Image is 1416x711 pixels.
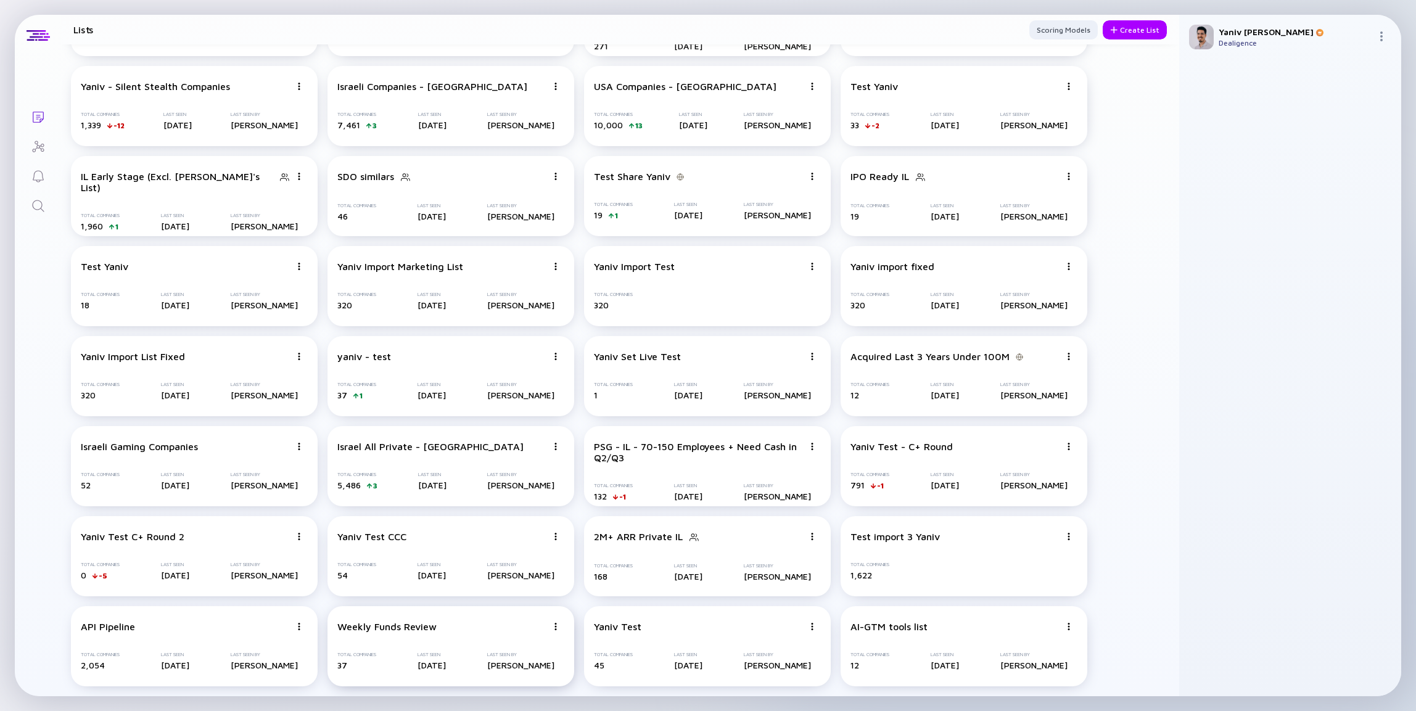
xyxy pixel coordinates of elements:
[679,120,707,130] div: [DATE]
[161,390,189,400] div: [DATE]
[231,390,298,400] div: [PERSON_NAME]
[1219,38,1372,47] div: Dealigence
[1103,20,1167,39] button: Create List
[231,472,298,477] div: Last Seen By
[850,382,889,387] div: Total Companies
[337,390,347,400] span: 37
[744,112,811,117] div: Last Seen By
[674,202,702,207] div: Last Seen
[1189,25,1214,49] img: Yaniv Profile Picture
[231,652,298,657] div: Last Seen By
[850,441,953,452] div: Yaniv Test - C+ Round
[674,41,702,51] div: [DATE]
[337,81,527,92] div: Israeli Companies - [GEOGRAPHIC_DATA]
[487,480,554,490] div: [PERSON_NAME]
[295,173,303,180] img: Menu
[1000,211,1068,221] div: [PERSON_NAME]
[1000,300,1068,310] div: [PERSON_NAME]
[850,292,889,297] div: Total Companies
[594,120,623,130] span: 10,000
[337,120,360,130] span: 7,461
[163,120,192,130] div: [DATE]
[337,531,406,542] div: Yaniv Test CCC
[487,562,554,567] div: Last Seen By
[931,652,959,657] div: Last Seen
[1377,31,1386,41] img: Menu
[487,211,554,221] div: [PERSON_NAME]
[931,120,959,130] div: [DATE]
[81,621,135,632] div: API Pipeline
[418,390,446,400] div: [DATE]
[850,390,859,400] span: 12
[809,623,816,630] img: Menu
[231,382,298,387] div: Last Seen By
[850,531,940,542] div: Test import 3 Yaniv
[231,562,298,567] div: Last Seen By
[487,112,554,117] div: Last Seen By
[674,382,702,387] div: Last Seen
[1065,353,1072,360] img: Menu
[231,112,298,117] div: Last Seen By
[418,382,446,387] div: Last Seen
[674,652,702,657] div: Last Seen
[1000,480,1068,490] div: [PERSON_NAME]
[231,300,298,310] div: [PERSON_NAME]
[594,571,607,582] span: 168
[744,41,811,51] div: [PERSON_NAME]
[594,621,641,632] div: Yaniv Test
[337,652,376,657] div: Total Companies
[552,533,559,540] img: Menu
[295,353,303,360] img: Menu
[231,660,298,670] div: [PERSON_NAME]
[931,112,959,117] div: Last Seen
[337,382,376,387] div: Total Companies
[850,120,859,130] span: 33
[594,563,633,569] div: Total Companies
[850,472,889,477] div: Total Companies
[418,652,446,657] div: Last Seen
[674,660,702,670] div: [DATE]
[850,171,909,182] div: IPO Ready IL
[81,112,125,117] div: Total Companies
[744,202,811,207] div: Last Seen By
[850,81,898,92] div: Test Yaniv
[418,472,447,477] div: Last Seen
[674,571,702,582] div: [DATE]
[809,353,816,360] img: Menu
[552,173,559,180] img: Menu
[594,660,604,670] span: 45
[161,472,189,477] div: Last Seen
[1065,443,1072,450] img: Menu
[850,480,865,490] span: 791
[594,351,681,362] div: Yaniv Set Live Test
[418,112,447,117] div: Last Seen
[81,351,185,362] div: Yaniv Import List Fixed
[161,480,189,490] div: [DATE]
[674,483,702,488] div: Last Seen
[850,203,889,208] div: Total Companies
[113,121,125,130] div: -12
[81,441,198,452] div: Israeli Gaming Companies
[295,83,303,90] img: Menu
[1065,173,1072,180] img: Menu
[487,652,554,657] div: Last Seen By
[594,531,683,542] div: 2M+ ARR Private IL
[931,211,959,221] div: [DATE]
[594,202,633,207] div: Total Companies
[15,190,61,220] a: Search
[487,660,554,670] div: [PERSON_NAME]
[337,300,352,310] span: 320
[594,210,603,220] span: 19
[931,203,959,208] div: Last Seen
[850,112,889,117] div: Total Companies
[744,563,811,569] div: Last Seen By
[487,300,554,310] div: [PERSON_NAME]
[337,211,348,221] span: 46
[744,571,811,582] div: [PERSON_NAME]
[931,472,959,477] div: Last Seen
[744,390,811,400] div: [PERSON_NAME]
[871,121,879,130] div: -2
[73,24,94,35] h1: Lists
[81,171,273,193] div: IL Early Stage (Excl. [PERSON_NAME]'s List)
